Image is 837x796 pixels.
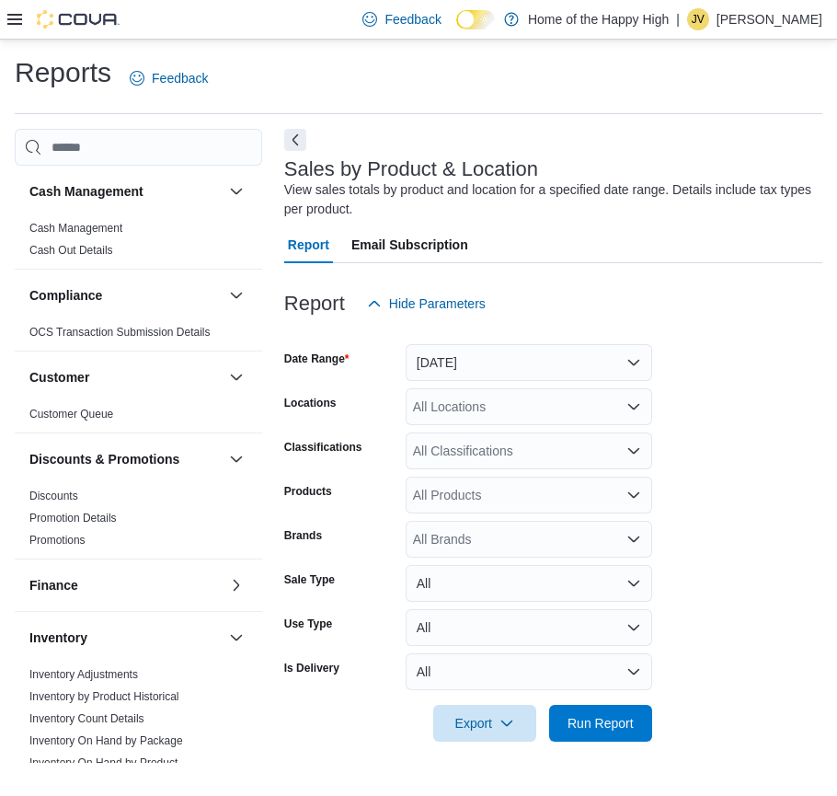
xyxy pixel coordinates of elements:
[549,705,652,742] button: Run Report
[29,222,122,235] a: Cash Management
[433,705,536,742] button: Export
[360,285,493,322] button: Hide Parameters
[284,396,337,410] label: Locations
[15,485,262,559] div: Discounts & Promotions
[284,352,350,366] label: Date Range
[284,158,538,180] h3: Sales by Product & Location
[29,450,179,468] h3: Discounts & Promotions
[29,511,117,525] span: Promotion Details
[29,243,113,258] span: Cash Out Details
[692,8,705,30] span: JV
[406,344,652,381] button: [DATE]
[29,576,78,594] h3: Finance
[29,182,222,201] button: Cash Management
[284,180,813,219] div: View sales totals by product and location for a specified date range. Details include tax types p...
[29,712,144,725] a: Inventory Count Details
[288,226,329,263] span: Report
[225,448,247,470] button: Discounts & Promotions
[444,705,525,742] span: Export
[29,711,144,726] span: Inventory Count Details
[29,450,222,468] button: Discounts & Promotions
[29,690,179,703] a: Inventory by Product Historical
[152,69,208,87] span: Feedback
[29,576,222,594] button: Finance
[284,528,322,543] label: Brands
[29,733,183,748] span: Inventory On Hand by Package
[15,54,111,91] h1: Reports
[29,325,211,340] span: OCS Transaction Submission Details
[29,286,222,305] button: Compliance
[29,667,138,682] span: Inventory Adjustments
[355,1,448,38] a: Feedback
[225,574,247,596] button: Finance
[284,661,339,675] label: Is Delivery
[29,756,178,770] span: Inventory On Hand by Product
[284,572,335,587] label: Sale Type
[284,293,345,315] h3: Report
[29,534,86,547] a: Promotions
[406,609,652,646] button: All
[225,180,247,202] button: Cash Management
[29,756,178,769] a: Inventory On Hand by Product
[225,284,247,306] button: Compliance
[15,321,262,351] div: Compliance
[29,407,113,421] span: Customer Queue
[29,629,222,647] button: Inventory
[284,440,362,455] label: Classifications
[15,217,262,269] div: Cash Management
[29,368,89,386] h3: Customer
[626,399,641,414] button: Open list of options
[37,10,120,29] img: Cova
[687,8,709,30] div: Jennifer Verney
[29,368,222,386] button: Customer
[29,244,113,257] a: Cash Out Details
[15,403,262,433] div: Customer
[29,689,179,704] span: Inventory by Product Historical
[29,286,102,305] h3: Compliance
[225,366,247,388] button: Customer
[29,182,143,201] h3: Cash Management
[626,488,641,502] button: Open list of options
[528,8,669,30] p: Home of the Happy High
[284,484,332,499] label: Products
[29,668,138,681] a: Inventory Adjustments
[29,490,78,502] a: Discounts
[626,444,641,458] button: Open list of options
[284,129,306,151] button: Next
[29,629,87,647] h3: Inventory
[351,226,468,263] span: Email Subscription
[29,512,117,525] a: Promotion Details
[29,734,183,747] a: Inventory On Hand by Package
[676,8,680,30] p: |
[456,29,457,30] span: Dark Mode
[384,10,441,29] span: Feedback
[406,653,652,690] button: All
[568,714,634,733] span: Run Report
[717,8,822,30] p: [PERSON_NAME]
[456,10,495,29] input: Dark Mode
[29,408,113,421] a: Customer Queue
[29,533,86,548] span: Promotions
[29,489,78,503] span: Discounts
[29,221,122,236] span: Cash Management
[225,627,247,649] button: Inventory
[406,565,652,602] button: All
[284,617,332,631] label: Use Type
[626,532,641,547] button: Open list of options
[122,60,215,97] a: Feedback
[389,294,486,313] span: Hide Parameters
[29,326,211,339] a: OCS Transaction Submission Details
